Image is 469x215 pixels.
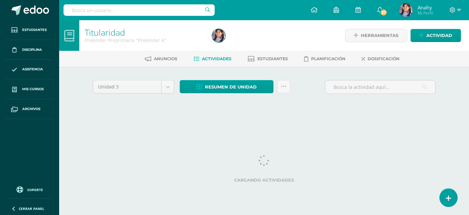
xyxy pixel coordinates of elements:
a: Disciplina [5,40,54,60]
input: Busca la actividad aquí... [325,80,435,94]
a: Dosificación [361,53,399,64]
span: Unidad 3 [98,80,156,93]
span: Dosificación [368,56,399,61]
span: Estudiantes [257,56,288,61]
a: Unidad 3 [93,80,174,93]
a: Soporte [8,185,51,194]
span: Planificación [311,56,345,61]
span: Mis cursos [22,86,44,92]
a: Estudiantes [5,20,54,40]
a: Planificación [304,53,345,64]
span: Soporte [27,187,43,192]
span: Asistencia [22,67,43,72]
span: Estudiantes [22,27,47,33]
a: Actividades [194,53,231,64]
span: Actividades [202,56,231,61]
input: Busca un usuario... [63,4,215,16]
span: Anuncios [154,56,177,61]
span: Anahy [418,4,433,11]
a: Mis cursos [5,79,54,99]
a: Asistencia [5,60,54,80]
span: Archivos [22,106,40,112]
span: Actividad [426,29,452,42]
span: Mi Perfil [418,10,433,16]
span: 37 [380,9,387,16]
a: Anuncios [145,53,177,64]
span: Disciplina [22,47,42,52]
img: 2f2ca3b12f584b7649dac9906ba65f0e.png [399,3,413,17]
a: Titularidad [85,27,125,38]
a: Herramientas [345,29,407,42]
h1: Titularidad [85,28,204,37]
span: Resumen de unidad [205,81,257,93]
a: Estudiantes [248,53,288,64]
a: Archivos [5,99,54,119]
a: Actividad [411,29,461,42]
img: 2f2ca3b12f584b7649dac9906ba65f0e.png [212,29,225,42]
div: Prekinder Preprimaria 'Prekinder A' [85,37,204,43]
a: Resumen de unidad [180,80,273,93]
span: Herramientas [361,29,398,42]
label: Cargando actividades [93,178,435,183]
span: Cerrar panel [19,206,44,211]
